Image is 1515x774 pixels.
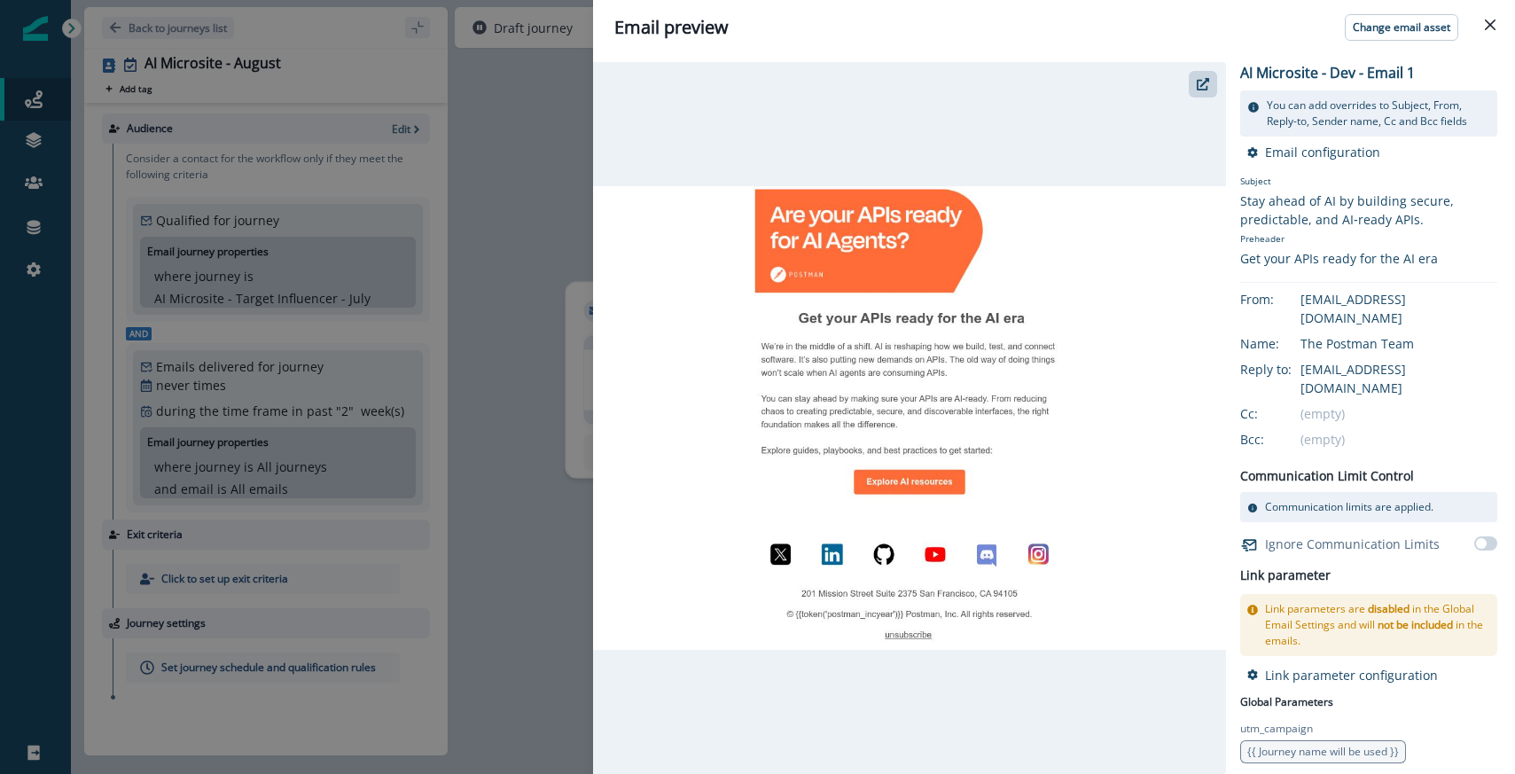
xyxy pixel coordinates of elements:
button: Email configuration [1247,144,1380,160]
p: Subject [1240,175,1497,192]
p: Link parameters are in the Global Email Settings and will in the emails. [1265,601,1490,649]
button: Change email asset [1345,14,1458,41]
div: Reply to: [1240,360,1329,379]
div: (empty) [1300,404,1497,423]
p: Link parameter configuration [1265,667,1438,684]
p: AI Microsite - Dev - Email 1 [1240,62,1415,83]
div: Email preview [614,14,1494,41]
button: Link parameter configuration [1247,667,1438,684]
p: Communication Limit Control [1240,466,1414,485]
p: Preheader [1240,229,1497,249]
div: (empty) [1300,430,1497,449]
div: From: [1240,290,1329,309]
div: Name: [1240,334,1329,353]
p: Change email asset [1353,21,1450,34]
p: Ignore Communication Limits [1265,535,1440,553]
p: Global Parameters [1240,691,1333,710]
div: Stay ahead of AI by building secure, predictable, and AI‑ready APIs. [1240,192,1497,229]
p: utm_campaign [1240,721,1313,737]
div: Get your APIs ready for the AI era [1240,249,1497,268]
img: email asset unavailable [593,186,1226,649]
div: Cc: [1240,404,1329,423]
h2: Link parameter [1240,565,1331,587]
span: {{ Journey name will be used }} [1247,744,1399,759]
button: Close [1476,11,1504,39]
p: Communication limits are applied. [1265,499,1433,515]
div: Bcc: [1240,430,1329,449]
p: You can add overrides to Subject, From, Reply-to, Sender name, Cc and Bcc fields [1267,98,1490,129]
div: The Postman Team [1300,334,1497,353]
div: [EMAIL_ADDRESS][DOMAIN_NAME] [1300,290,1497,327]
p: Email configuration [1265,144,1380,160]
span: disabled [1368,601,1410,616]
div: [EMAIL_ADDRESS][DOMAIN_NAME] [1300,360,1497,397]
span: not be included [1378,617,1453,632]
